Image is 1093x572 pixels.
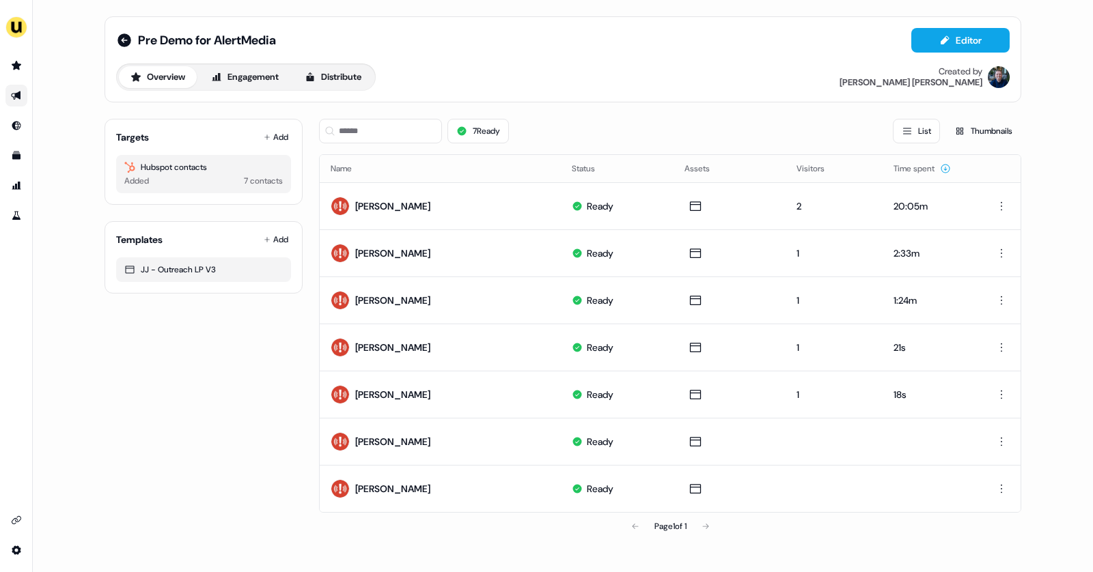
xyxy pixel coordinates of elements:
[840,77,982,88] div: [PERSON_NAME] [PERSON_NAME]
[199,66,290,88] button: Engagement
[587,482,613,496] div: Ready
[293,66,373,88] button: Distribute
[894,341,965,354] div: 21s
[5,509,27,531] a: Go to integrations
[587,199,613,213] div: Ready
[355,388,430,401] div: [PERSON_NAME]
[5,115,27,137] a: Go to Inbound
[587,246,613,260] div: Ready
[5,205,27,227] a: Go to experiments
[587,435,613,448] div: Ready
[587,294,613,307] div: Ready
[5,175,27,197] a: Go to attribution
[911,35,1010,49] a: Editor
[119,66,197,88] button: Overview
[124,263,283,276] div: JJ - Outreach LP V3
[124,160,283,174] div: Hubspot contacts
[797,294,871,307] div: 1
[674,155,786,182] th: Assets
[355,341,430,354] div: [PERSON_NAME]
[945,119,1021,143] button: Thumbnails
[797,341,871,354] div: 1
[116,233,163,246] div: Templates
[124,174,149,188] div: Added
[261,230,291,249] button: Add
[5,539,27,561] a: Go to integrations
[587,388,613,401] div: Ready
[797,246,871,260] div: 1
[654,519,687,533] div: Page 1 of 1
[587,341,613,354] div: Ready
[355,246,430,260] div: [PERSON_NAME]
[355,199,430,213] div: [PERSON_NAME]
[355,294,430,307] div: [PERSON_NAME]
[244,174,283,188] div: 7 contacts
[893,119,940,143] button: List
[331,156,368,181] button: Name
[894,199,965,213] div: 20:05m
[988,66,1010,88] img: James
[939,66,982,77] div: Created by
[5,145,27,167] a: Go to templates
[894,294,965,307] div: 1:24m
[894,388,965,401] div: 18s
[5,85,27,106] a: Go to outbound experience
[355,482,430,496] div: [PERSON_NAME]
[138,32,276,48] span: Pre Demo for AlertMedia
[797,388,871,401] div: 1
[447,119,509,143] button: 7Ready
[894,156,951,181] button: Time spent
[797,199,871,213] div: 2
[116,130,149,144] div: Targets
[894,246,965,260] div: 2:33m
[911,28,1010,53] button: Editor
[797,156,841,181] button: Visitors
[572,156,611,181] button: Status
[355,435,430,448] div: [PERSON_NAME]
[5,55,27,76] a: Go to prospects
[261,128,291,147] button: Add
